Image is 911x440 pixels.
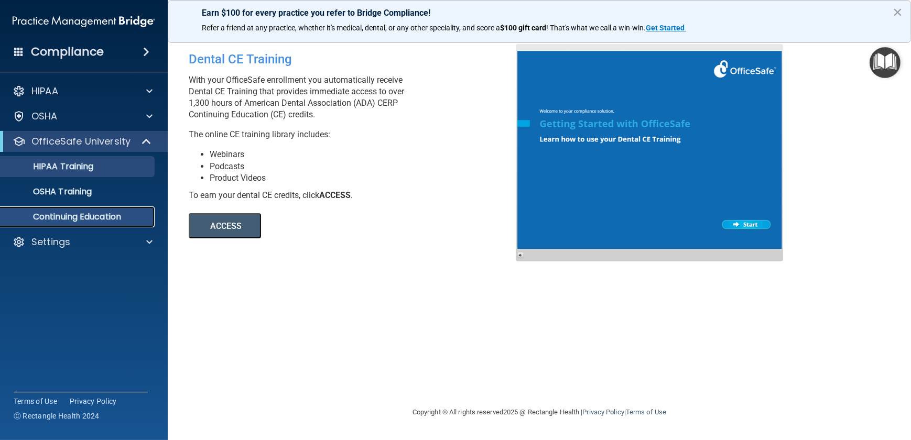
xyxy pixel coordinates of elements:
[31,236,70,248] p: Settings
[626,408,666,416] a: Terms of Use
[189,223,475,230] a: ACCESS
[14,396,57,406] a: Terms of Use
[31,110,58,123] p: OSHA
[189,129,524,140] p: The online CE training library includes:
[13,85,153,97] a: HIPAA
[14,411,100,421] span: Ⓒ Rectangle Health 2024
[31,85,58,97] p: HIPAA
[202,8,877,18] p: Earn $100 for every practice you refer to Bridge Compliance!
[13,110,153,123] a: OSHA
[210,172,524,184] li: Product Videos
[189,190,524,201] div: To earn your dental CE credits, click .
[189,74,524,120] p: With your OfficeSafe enrollment you automatically receive Dental CE Training that provides immedi...
[348,395,731,429] div: Copyright © All rights reserved 2025 @ Rectangle Health | |
[189,213,261,238] button: ACCESS
[202,24,500,32] span: Refer a friend at any practice, whether it's medical, dental, or any other speciality, and score a
[7,212,150,222] p: Continuing Education
[210,149,524,160] li: Webinars
[646,24,686,32] a: Get Started
[582,408,624,416] a: Privacy Policy
[13,236,153,248] a: Settings
[893,4,903,20] button: Close
[319,190,351,200] b: ACCESS
[70,396,117,406] a: Privacy Policy
[13,11,155,32] img: PMB logo
[7,186,92,197] p: OSHA Training
[189,44,524,74] div: Dental CE Training
[13,135,152,148] a: OfficeSafe University
[31,135,131,148] p: OfficeSafe University
[7,161,93,172] p: HIPAA Training
[210,161,524,172] li: Podcasts
[546,24,646,32] span: ! That's what we call a win-win.
[31,45,104,59] h4: Compliance
[500,24,546,32] strong: $100 gift card
[870,47,901,78] button: Open Resource Center
[646,24,685,32] strong: Get Started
